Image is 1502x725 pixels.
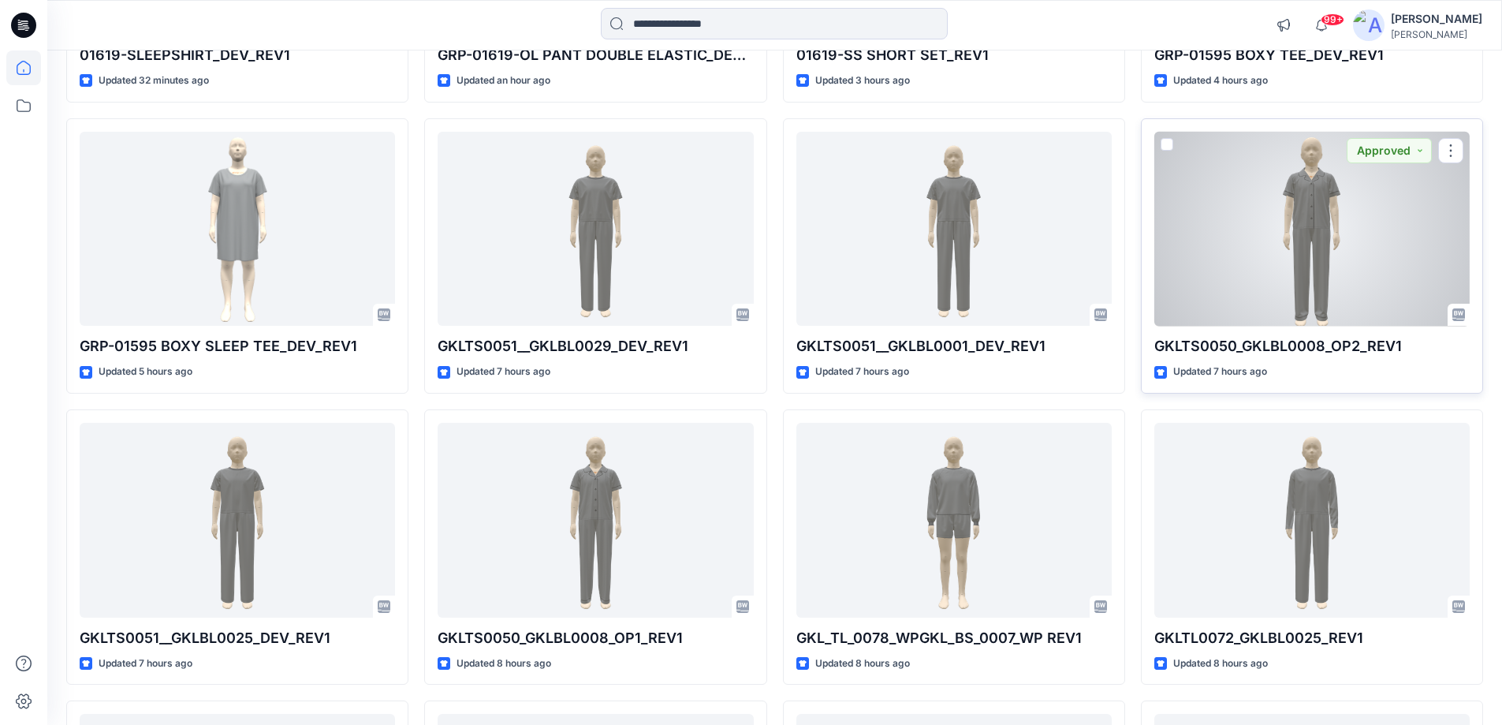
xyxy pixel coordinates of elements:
[1154,44,1470,66] p: GRP-01595 BOXY TEE_DEV_REV1
[796,335,1112,357] p: GKLTS0051__GKLBL0001_DEV_REV1
[457,73,550,89] p: Updated an hour ago
[1173,364,1267,380] p: Updated 7 hours ago
[815,73,910,89] p: Updated 3 hours ago
[99,656,192,672] p: Updated 7 hours ago
[1391,9,1482,28] div: [PERSON_NAME]
[80,335,395,357] p: GRP-01595 BOXY SLEEP TEE_DEV_REV1
[796,423,1112,618] a: GKL_TL_0078_WPGKL_BS_0007_WP REV1
[1154,132,1470,327] a: GKLTS0050_GKLBL0008_OP2_REV1
[1173,73,1268,89] p: Updated 4 hours ago
[438,335,753,357] p: GKLTS0051__GKLBL0029_DEV_REV1
[796,44,1112,66] p: 01619-SS SHORT SET_REV1
[1154,423,1470,618] a: GKLTL0072_GKLBL0025_REV1
[457,656,551,672] p: Updated 8 hours ago
[99,73,209,89] p: Updated 32 minutes ago
[80,423,395,618] a: GKLTS0051__GKLBL0025_DEV_REV1
[438,627,753,649] p: GKLTS0050_GKLBL0008_OP1_REV1
[99,364,192,380] p: Updated 5 hours ago
[1173,656,1268,672] p: Updated 8 hours ago
[815,364,909,380] p: Updated 7 hours ago
[438,132,753,327] a: GKLTS0051__GKLBL0029_DEV_REV1
[80,627,395,649] p: GKLTS0051__GKLBL0025_DEV_REV1
[1154,627,1470,649] p: GKLTL0072_GKLBL0025_REV1
[80,132,395,327] a: GRP-01595 BOXY SLEEP TEE_DEV_REV1
[457,364,550,380] p: Updated 7 hours ago
[1321,13,1344,26] span: 99+
[1353,9,1385,41] img: avatar
[796,132,1112,327] a: GKLTS0051__GKLBL0001_DEV_REV1
[1154,335,1470,357] p: GKLTS0050_GKLBL0008_OP2_REV1
[80,44,395,66] p: 01619-SLEEPSHIRT_DEV_REV1
[1391,28,1482,40] div: [PERSON_NAME]
[438,44,753,66] p: GRP-01619-OL PANT DOUBLE ELASTIC_DEV_REV2
[438,423,753,618] a: GKLTS0050_GKLBL0008_OP1_REV1
[796,627,1112,649] p: GKL_TL_0078_WPGKL_BS_0007_WP REV1
[815,656,910,672] p: Updated 8 hours ago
